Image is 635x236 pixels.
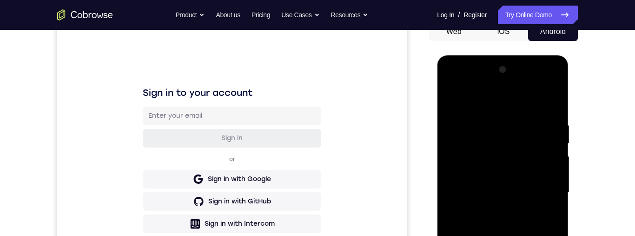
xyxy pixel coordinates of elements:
div: Sign in with Zendesk [148,219,217,229]
button: Android [528,22,578,41]
button: Sign in with Intercom [86,192,264,211]
div: Sign in with Intercom [147,197,218,206]
button: Use Cases [281,6,319,24]
div: Sign in with Google [151,152,214,162]
button: Product [176,6,205,24]
div: Sign in with GitHub [151,175,214,184]
button: Web [429,22,479,41]
a: Go to the home page [57,9,113,20]
input: Enter your email [91,89,258,98]
button: Sign in with Google [86,148,264,166]
a: Try Online Demo [498,6,578,24]
button: Sign in with GitHub [86,170,264,189]
span: / [458,9,460,20]
h1: Sign in to your account [86,64,264,77]
button: Sign in [86,107,264,125]
button: Sign in with Zendesk [86,215,264,233]
a: Pricing [251,6,270,24]
a: Log In [437,6,454,24]
button: Resources [331,6,369,24]
a: Register [464,6,487,24]
p: or [170,133,180,141]
a: About us [216,6,240,24]
button: iOS [479,22,529,41]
